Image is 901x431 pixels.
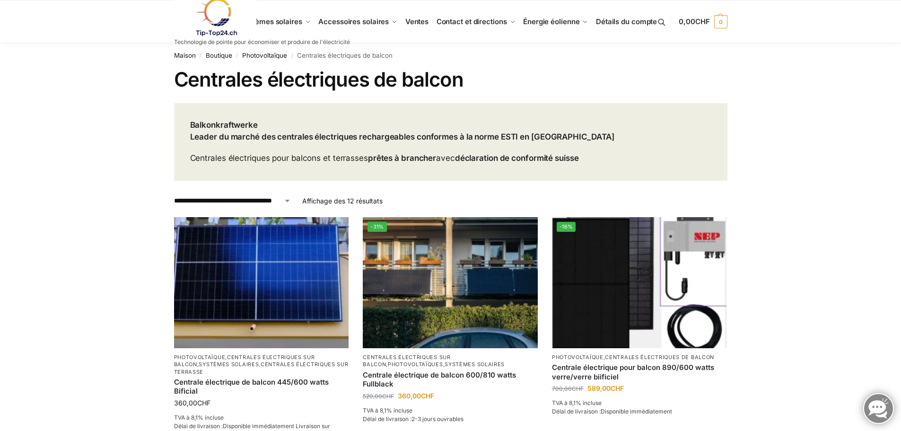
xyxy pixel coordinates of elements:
[363,407,412,414] font: TVA à 8,1% incluse
[363,354,451,368] a: Centrales électriques sur balcon
[174,354,226,361] a: Photovoltaïque
[190,153,368,163] font: Centrales électriques pour balcons et terrasses
[302,197,383,205] font: Affichage des 12 résultats
[695,17,710,26] font: CHF
[519,0,592,43] a: Énergie éolienne
[605,354,714,361] a: centrales électriques de balcon
[552,408,601,415] font: Délai de livraison :
[225,354,227,361] font: ,
[436,153,455,163] font: avec
[190,132,615,141] font: Leader du marché des centrales électriques rechargeables conformes à la norme ESTI en [GEOGRAPHIC...
[455,153,579,163] font: déclaration de conformité suisse
[174,378,329,396] font: Centrale électrique de balcon 445/600 watts Bificial
[552,354,604,361] a: Photovoltaïque
[411,415,464,422] font: 2-3 jours ouvrables
[190,120,258,130] font: Balkonkraftwerke
[552,217,727,348] a: -16%Module bificial haute performance
[601,408,672,415] font: Disponible immédiatement
[679,8,727,36] a: 0,00CHF 0
[719,18,722,26] font: 0
[604,354,605,361] font: ,
[174,67,464,91] font: Centrales électriques de balcon
[200,53,201,59] font: /
[552,399,602,406] font: TVA à 8,1% incluse
[174,354,315,368] a: centrales électriques sur balcon
[388,361,443,368] a: photovoltaïques
[174,38,350,45] font: Technologie de pointe pour économiser et produire de l'électricité
[291,53,293,59] font: /
[552,363,714,381] font: Centrale électrique pour balcon 890/600 watts verre/verre biificiel
[382,393,394,400] font: CHF
[572,385,584,392] font: CHF
[363,217,538,348] a: -31%2 centrales électriques de balcon
[174,52,196,59] a: Maison
[363,370,516,389] font: Centrale électrique de balcon 600/810 watts Fullblack
[259,361,261,368] font: ,
[432,0,519,43] a: Contact et directions
[199,361,259,368] a: systèmes solaires
[592,0,661,43] a: Détails du compte
[174,414,224,421] font: TVA à 8,1% incluse
[174,217,349,348] img: Système solaire pour le petit balcon
[174,43,727,68] nav: Fil d'Ariane
[445,361,505,368] a: systèmes solaires
[398,392,421,400] font: 360,00
[174,196,291,206] select: Commande en magasin
[174,422,223,430] font: Délai de livraison :
[405,17,429,26] font: Ventes
[402,0,433,43] a: Ventes
[523,17,579,26] font: Énergie éolienne
[363,393,382,400] font: 520,00
[206,52,232,59] a: Boutique
[197,361,199,368] font: ,
[587,384,611,392] font: 589,00
[297,52,393,59] font: Centrales électriques de balcon
[437,17,507,26] font: Contact et directions
[242,52,287,59] a: Photovoltaïque
[363,415,411,422] font: Délai de livraison :
[174,378,349,396] a: Centrale électrique de balcon 445/600 watts Bificial
[363,217,538,348] img: 2 centrales électriques de balcon
[552,217,727,348] img: Module bificial haute performance
[443,361,445,368] font: ,
[174,361,349,375] a: centrales électriques sur terrasse
[552,385,572,392] font: 700,00
[315,0,402,43] a: Accessoires solaires
[552,363,727,381] a: Centrale électrique pour balcon 890/600 watts verre/verre biificiel
[386,361,388,368] font: ,
[236,53,238,59] font: /
[197,399,210,407] font: CHF
[363,370,538,389] a: Centrale électrique de balcon 600/810 watts Fullblack
[679,17,695,26] font: 0,00
[318,17,389,26] font: Accessoires solaires
[421,392,434,400] font: CHF
[596,17,657,26] font: Détails du compte
[368,153,436,163] font: prêtes à brancher
[174,399,197,407] font: 360,00
[611,384,624,392] font: CHF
